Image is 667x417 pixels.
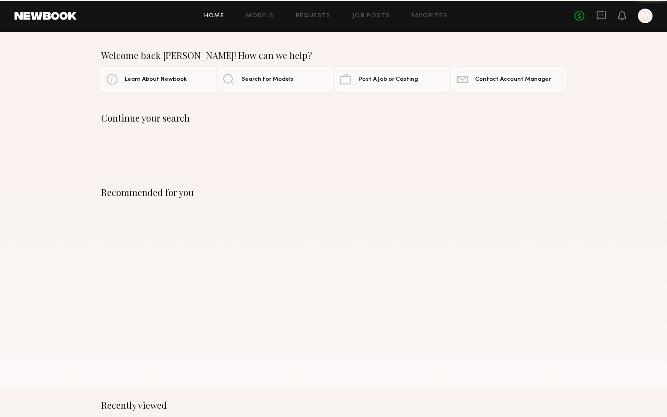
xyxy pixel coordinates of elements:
span: Learn About Newbook [125,77,187,83]
a: M [638,9,652,23]
a: Search For Models [218,68,332,91]
div: Recommended for you [101,187,566,198]
a: Post A Job or Casting [335,68,449,91]
span: Contact Account Manager [475,77,551,83]
a: Job Posts [353,13,390,19]
a: Home [204,13,225,19]
span: Search For Models [241,77,294,83]
div: Continue your search [101,113,566,123]
a: Requests [296,13,331,19]
span: Post A Job or Casting [358,77,418,83]
a: Contact Account Manager [451,68,566,91]
a: Learn About Newbook [101,68,216,91]
div: Recently viewed [101,400,566,411]
a: Models [246,13,274,19]
a: Favorites [412,13,447,19]
div: Welcome back [PERSON_NAME]! How can we help? [101,50,566,61]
